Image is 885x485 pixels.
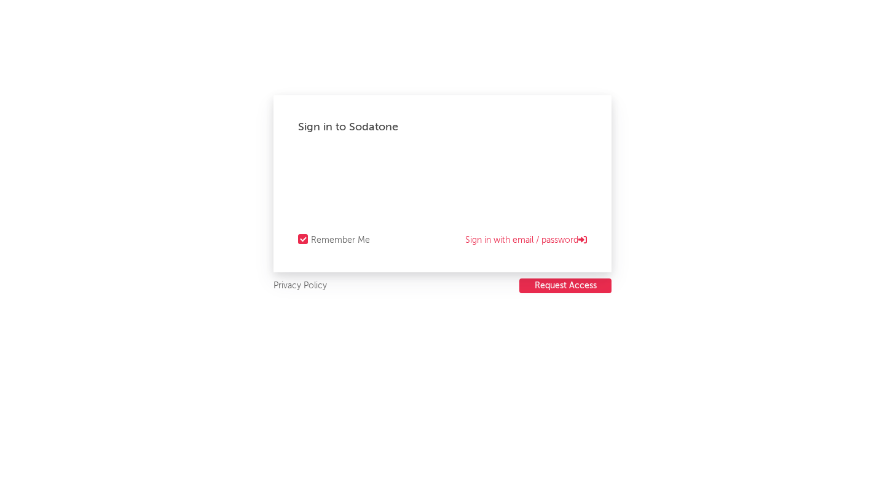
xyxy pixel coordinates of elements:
[311,233,370,248] div: Remember Me
[465,233,587,248] a: Sign in with email / password
[298,120,587,135] div: Sign in to Sodatone
[519,278,612,294] a: Request Access
[273,278,327,294] a: Privacy Policy
[519,278,612,293] button: Request Access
